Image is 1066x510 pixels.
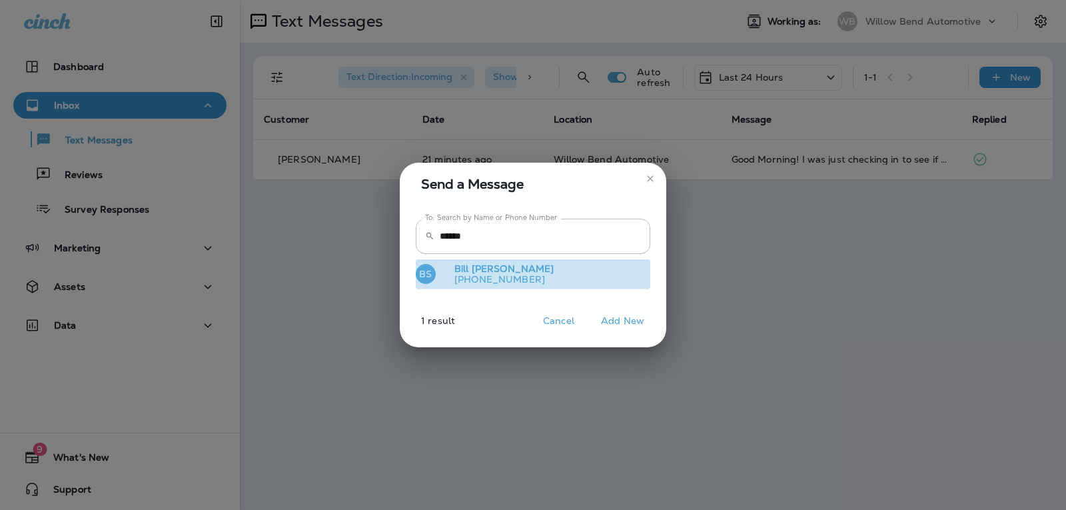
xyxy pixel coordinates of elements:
[444,274,554,285] p: [PHONE_NUMBER]
[640,168,661,189] button: close
[594,311,651,331] button: Add New
[421,173,650,195] span: Send a Message
[416,264,436,284] div: BS
[394,315,455,337] p: 1 result
[472,263,554,275] span: [PERSON_NAME]
[416,259,650,290] button: BSBill [PERSON_NAME][PHONE_NUMBER]
[454,263,469,275] span: Bill
[534,311,584,331] button: Cancel
[425,213,558,223] label: To: Search by Name or Phone Number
